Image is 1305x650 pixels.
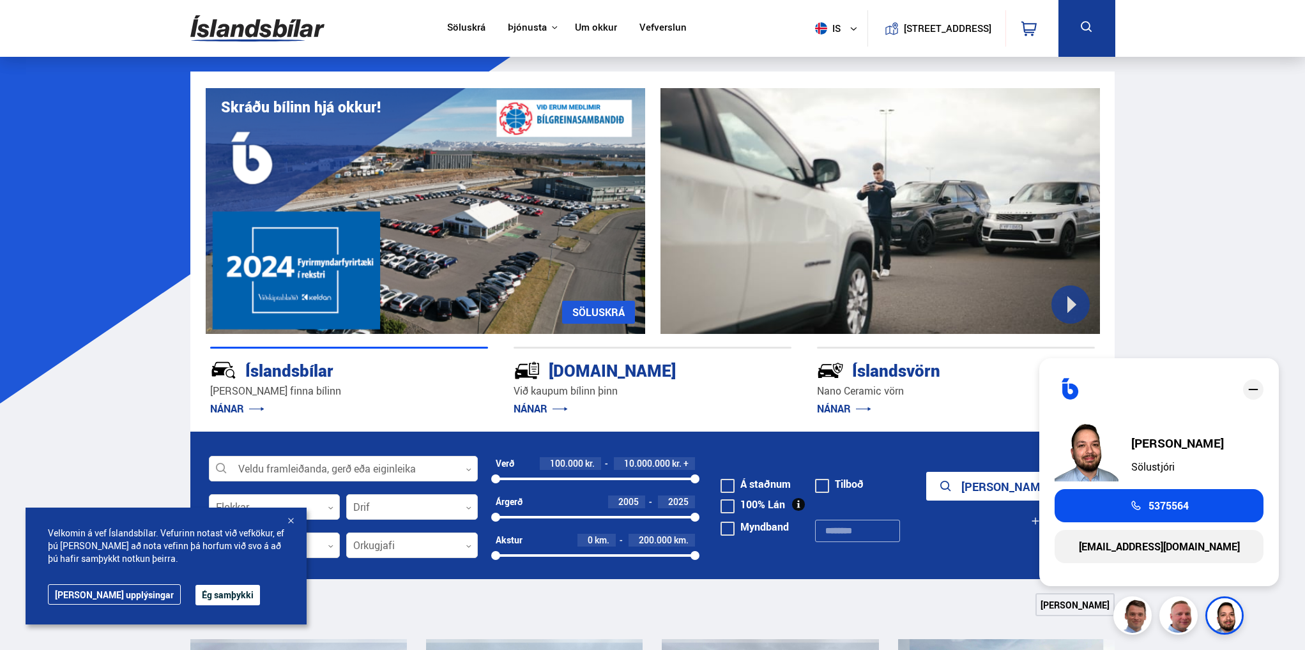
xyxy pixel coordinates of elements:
span: km. [595,535,609,545]
span: km. [674,535,689,545]
a: Söluskrá [447,22,485,35]
a: [EMAIL_ADDRESS][DOMAIN_NAME] [1055,530,1263,563]
p: Nano Ceramic vörn [817,384,1095,398]
span: kr. [672,458,682,469]
div: [DOMAIN_NAME] [514,358,746,381]
button: Þjónusta [508,22,547,34]
div: Íslandsbílar [210,358,443,381]
span: 2005 [618,495,639,508]
span: Velkomin á vef Íslandsbílar. Vefurinn notast við vefkökur, ef þú [PERSON_NAME] að nota vefinn þá ... [48,527,284,565]
img: FbJEzSuNWCJXmdc-.webp [1115,598,1154,637]
span: 200.000 [639,534,672,546]
a: NÁNAR [817,402,871,416]
button: Ég samþykki [195,585,260,605]
button: Ítarleg leit [1031,506,1083,535]
label: Myndband [721,522,789,532]
div: Sölustjóri [1131,461,1224,472]
img: siFngHWaQ9KaOqBr.png [1161,598,1200,637]
a: Um okkur [575,22,617,35]
button: is [810,10,867,47]
button: [PERSON_NAME] [926,472,1083,501]
span: 0 [588,534,593,546]
label: Tilboð [815,479,864,489]
img: JRvxyua_JYH6wB4c.svg [210,357,237,384]
span: 2025 [668,495,689,508]
button: [STREET_ADDRESS] [909,23,987,34]
div: Akstur [496,535,523,545]
img: tr5P-W3DuiFaO7aO.svg [514,357,540,384]
div: Íslandsvörn [817,358,1049,381]
a: [STREET_ADDRESS] [874,10,998,47]
label: Á staðnum [721,479,791,489]
p: [PERSON_NAME] finna bílinn [210,384,488,398]
h1: Skráðu bílinn hjá okkur! [221,98,381,116]
img: nhp88E3Fdnt1Opn2.png [1055,418,1118,481]
span: kr. [585,458,595,469]
img: G0Ugv5HjCgRt.svg [190,8,324,49]
div: [PERSON_NAME] [1131,437,1224,450]
p: Við kaupum bílinn þinn [514,384,791,398]
a: SÖLUSKRÁ [562,301,635,324]
span: 10.000.000 [624,457,670,469]
div: close [1243,379,1263,400]
a: NÁNAR [210,402,264,416]
span: 100.000 [550,457,583,469]
a: [PERSON_NAME] upplýsingar [48,584,181,605]
a: [PERSON_NAME] [1035,593,1115,616]
span: 5375564 [1149,500,1189,511]
span: + [683,458,689,469]
span: is [810,22,842,34]
img: svg+xml;base64,PHN2ZyB4bWxucz0iaHR0cDovL3d3dy53My5vcmcvMjAwMC9zdmciIHdpZHRoPSI1MTIiIGhlaWdodD0iNT... [815,22,827,34]
div: Árgerð [496,497,523,507]
a: 5375564 [1055,489,1263,522]
a: NÁNAR [514,402,568,416]
a: Vefverslun [639,22,687,35]
label: 100% Lán [721,499,785,510]
img: nhp88E3Fdnt1Opn2.png [1207,598,1246,637]
div: Verð [496,458,514,469]
img: eKx6w-_Home_640_.png [206,88,645,334]
img: -Svtn6bYgwAsiwNX.svg [817,357,844,384]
